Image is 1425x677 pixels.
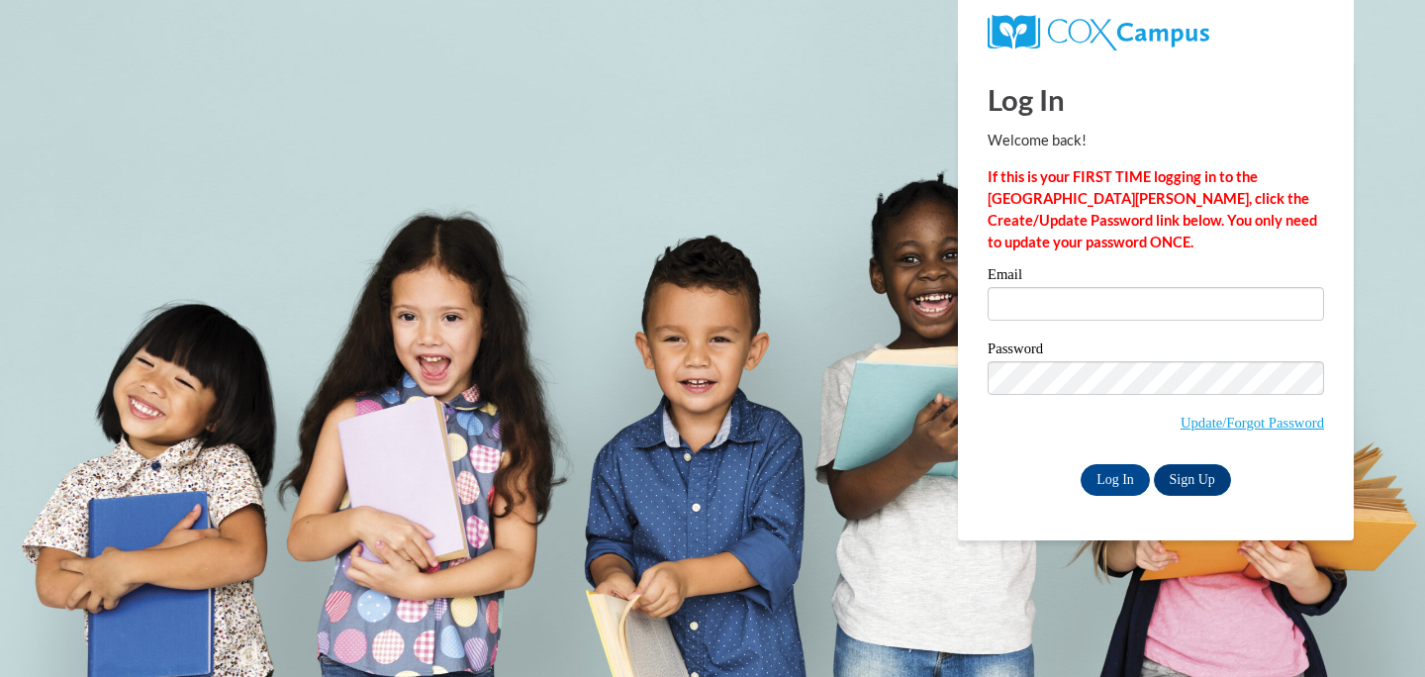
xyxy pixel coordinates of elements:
a: Update/Forgot Password [1181,415,1324,431]
strong: If this is your FIRST TIME logging in to the [GEOGRAPHIC_DATA][PERSON_NAME], click the Create/Upd... [988,168,1317,250]
p: Welcome back! [988,130,1324,151]
label: Email [988,267,1324,287]
a: COX Campus [988,15,1324,50]
label: Password [988,341,1324,361]
h1: Log In [988,79,1324,120]
input: Log In [1081,464,1150,496]
img: COX Campus [988,15,1209,50]
a: Sign Up [1154,464,1231,496]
